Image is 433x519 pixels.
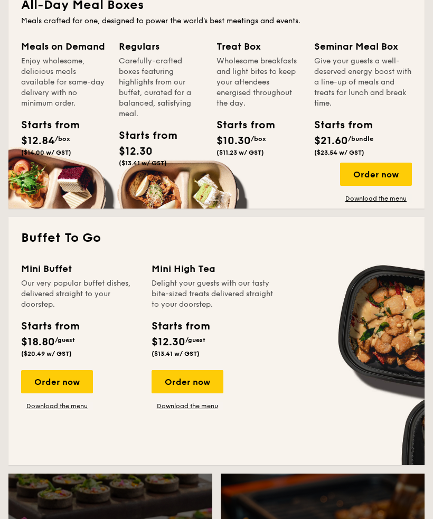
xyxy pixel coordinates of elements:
div: Regulars [119,40,204,54]
span: /guest [185,337,205,344]
span: ($13.41 w/ GST) [119,160,167,167]
a: Download the menu [152,402,223,411]
div: Meals crafted for one, designed to power the world's best meetings and events. [21,16,412,27]
div: Order now [152,371,223,394]
span: /bundle [348,136,373,143]
span: $12.84 [21,135,55,148]
span: ($13.41 w/ GST) [152,351,200,358]
span: $12.30 [119,146,153,158]
div: Meals on Demand [21,40,106,54]
span: /box [251,136,266,143]
div: Give your guests a well-deserved energy boost with a line-up of meals and treats for lunch and br... [314,56,412,109]
span: $12.30 [152,336,185,349]
div: Carefully-crafted boxes featuring highlights from our buffet, curated for a balanced, satisfying ... [119,56,204,120]
div: Order now [21,371,93,394]
a: Download the menu [21,402,93,411]
div: Starts from [21,118,60,134]
div: Starts from [314,118,359,134]
div: Wholesome breakfasts and light bites to keep your attendees energised throughout the day. [216,56,302,109]
span: $10.30 [216,135,251,148]
div: Delight your guests with our tasty bite-sized treats delivered straight to your doorstep. [152,279,275,310]
span: ($20.49 w/ GST) [21,351,72,358]
div: Seminar Meal Box [314,40,412,54]
div: Our very popular buffet dishes, delivered straight to your doorstep. [21,279,139,310]
div: Order now [340,163,412,186]
span: $18.80 [21,336,55,349]
span: /guest [55,337,75,344]
span: $21.60 [314,135,348,148]
span: ($23.54 w/ GST) [314,149,364,157]
div: Mini High Tea [152,262,275,277]
h2: Buffet To Go [21,230,412,247]
div: Mini Buffet [21,262,139,277]
a: Download the menu [340,195,412,203]
div: Starts from [119,128,157,144]
div: Starts from [21,319,76,335]
div: Starts from [152,319,209,335]
div: Treat Box [216,40,302,54]
span: ($14.00 w/ GST) [21,149,71,157]
div: Starts from [216,118,255,134]
span: ($11.23 w/ GST) [216,149,264,157]
div: Enjoy wholesome, delicious meals available for same-day delivery with no minimum order. [21,56,106,109]
span: /box [55,136,70,143]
